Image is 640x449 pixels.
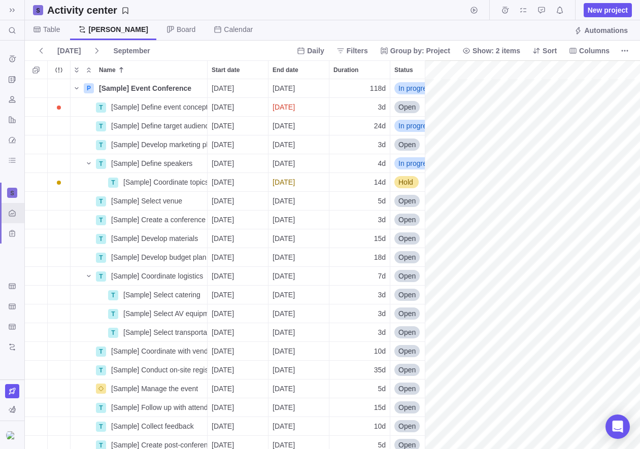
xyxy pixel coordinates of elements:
div: Trouble indication [48,361,71,379]
div: End date [268,211,329,229]
div: Duration [329,361,390,379]
div: Name [71,173,208,192]
div: Duration [329,417,390,436]
span: 3d [378,327,386,337]
div: Status [390,117,451,135]
span: Open [398,271,416,281]
div: Open [390,267,451,285]
div: Name [71,417,208,436]
span: [DATE] [273,102,295,112]
span: Open [398,196,416,206]
div: Duration [329,304,390,323]
div: Name [71,135,208,154]
span: Time logs [498,3,512,17]
a: Time logs [498,8,512,16]
span: [Sample] Define event concept [111,102,207,112]
div: Status [390,192,451,211]
div: Start date [208,211,268,229]
div: Start date [208,304,268,323]
span: [DATE] [273,290,295,300]
span: [DATE] [212,233,234,244]
span: Daily [293,44,328,58]
div: Status [390,398,451,417]
div: End date [268,154,329,173]
span: Table [43,24,60,34]
span: [DATE] [212,177,234,187]
div: In progress [390,79,451,97]
div: Name [71,98,208,117]
div: Name [71,398,208,417]
div: Name [71,211,208,229]
div: [Sample] Define target audience [107,117,207,135]
div: Name [71,117,208,135]
div: Open [390,323,451,341]
div: T [108,309,118,319]
div: Name [71,267,208,286]
span: 14d [374,177,386,187]
div: Start date [208,398,268,417]
div: End date [268,267,329,286]
span: Notifications [553,3,567,17]
span: [Sample] Develop budget plan [111,252,207,262]
div: T [96,403,106,413]
div: Start date [208,379,268,398]
span: [PERSON_NAME] [88,24,148,34]
div: Open [390,286,451,304]
div: [Sample] Define event concept [107,98,207,116]
div: Hold [390,173,451,191]
span: Open [398,140,416,150]
span: Open [398,290,416,300]
div: Duration [329,79,390,98]
div: Start date [208,192,268,211]
span: Name [99,65,116,75]
span: [DATE] [212,215,234,225]
div: End date [268,286,329,304]
div: Name [71,304,208,323]
div: Open [390,229,451,248]
div: Trouble indication [48,173,71,192]
div: Trouble indication [48,286,71,304]
div: Name [95,61,207,79]
span: Group by: Project [376,44,454,58]
div: Name [71,192,208,211]
div: [Sample] Select catering [119,286,207,304]
div: Duration [329,323,390,342]
span: Show: 2 items [473,46,520,56]
span: [Sample] Select venue [111,196,182,206]
span: [DATE] [273,177,295,187]
div: T [96,365,106,375]
div: [Sample] Select AV equipment [119,304,207,323]
div: Trouble indication [48,342,71,361]
span: Show: 2 items [458,44,524,58]
div: End date [268,79,329,98]
div: Trouble indication [48,192,71,211]
span: [Sample] Define target audience [111,121,207,131]
div: T [96,422,106,432]
div: Status [390,98,451,117]
div: Trouble indication [48,304,71,323]
div: T [96,102,106,113]
div: Open [390,342,451,360]
span: 24d [374,121,386,131]
div: Trouble indication [48,379,71,398]
div: End date [268,379,329,398]
div: Start date [208,154,268,173]
div: Start date [208,98,268,117]
span: [DATE] [273,271,295,281]
div: P [84,83,94,93]
span: [DATE] [212,346,234,356]
span: [DATE] [212,252,234,262]
div: [Sample] Coordinate logistics [107,267,207,285]
div: End date [268,417,329,436]
span: Expand [71,63,83,77]
span: Open [398,327,416,337]
span: [Sample] Select catering [123,290,200,300]
span: Hold [398,177,413,187]
span: Filters [332,44,372,58]
div: grid [25,79,425,449]
span: [DATE] [273,83,295,93]
span: [Sample] Create a conference program [111,215,207,225]
div: T [108,328,118,338]
div: Duration [329,117,390,135]
div: [Sample] Coordinate topics with speakers [119,173,207,191]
